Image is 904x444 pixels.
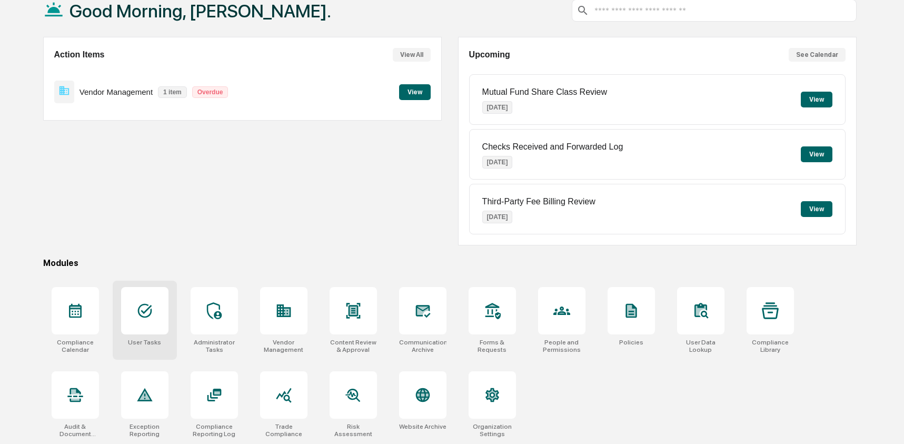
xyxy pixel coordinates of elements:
a: Powered byPylon [74,36,127,45]
div: User Tasks [128,339,161,346]
button: View All [393,48,431,62]
div: Risk Assessment [330,423,377,438]
div: Content Review & Approval [330,339,377,353]
a: 🔎Data Lookup [6,7,71,26]
div: Website Archive [399,423,446,430]
div: Compliance Calendar [52,339,99,353]
button: View [801,92,832,107]
div: Communications Archive [399,339,446,353]
div: 🔎 [11,12,19,21]
span: Pylon [105,37,127,45]
div: Organization Settings [469,423,516,438]
div: Trade Compliance [260,423,307,438]
p: Checks Received and Forwarded Log [482,142,623,152]
div: Compliance Reporting Log [191,423,238,438]
div: Forms & Requests [469,339,516,353]
span: Data Lookup [21,11,66,22]
div: Audit & Document Logs [52,423,99,438]
div: Policies [619,339,643,346]
p: Overdue [192,86,229,98]
p: [DATE] [482,156,513,169]
div: Administrator Tasks [191,339,238,353]
div: Vendor Management [260,339,307,353]
h2: Action Items [54,50,105,60]
p: 1 item [158,86,187,98]
a: View [399,86,431,96]
h2: Upcoming [469,50,510,60]
p: Mutual Fund Share Class Review [482,87,607,97]
h1: Good Morning, [PERSON_NAME]. [69,1,331,22]
button: View [399,84,431,100]
button: View [801,146,832,162]
div: Compliance Library [747,339,794,353]
div: People and Permissions [538,339,585,353]
button: See Calendar [789,48,846,62]
button: View [801,201,832,217]
p: Vendor Management [80,87,153,96]
div: Modules [43,258,857,268]
p: [DATE] [482,101,513,114]
div: Exception Reporting [121,423,168,438]
div: User Data Lookup [677,339,724,353]
p: Third-Party Fee Billing Review [482,197,595,206]
p: [DATE] [482,211,513,223]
